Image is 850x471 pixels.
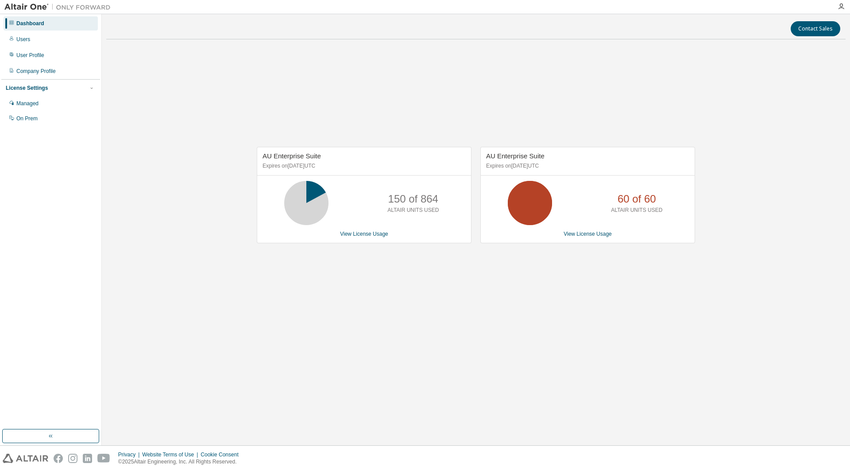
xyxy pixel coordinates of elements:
span: AU Enterprise Suite [486,152,545,160]
button: Contact Sales [791,21,840,36]
div: Company Profile [16,68,56,75]
div: Cookie Consent [201,451,243,458]
div: Website Terms of Use [142,451,201,458]
a: View License Usage [564,231,612,237]
div: Dashboard [16,20,44,27]
img: youtube.svg [97,454,110,463]
p: Expires on [DATE] UTC [263,162,464,170]
p: 60 of 60 [618,191,656,207]
img: instagram.svg [68,454,77,463]
div: Users [16,36,30,43]
div: User Profile [16,52,44,59]
p: ALTAIR UNITS USED [611,207,662,214]
img: facebook.svg [54,454,63,463]
img: linkedin.svg [83,454,92,463]
img: altair_logo.svg [3,454,48,463]
p: Expires on [DATE] UTC [486,162,687,170]
a: View License Usage [340,231,388,237]
span: AU Enterprise Suite [263,152,321,160]
div: On Prem [16,115,38,122]
div: License Settings [6,84,48,92]
div: Managed [16,100,39,107]
div: Privacy [118,451,142,458]
p: ALTAIR UNITS USED [387,207,439,214]
p: 150 of 864 [388,191,438,207]
p: © 2025 Altair Engineering, Inc. All Rights Reserved. [118,458,244,466]
img: Altair One [4,3,115,11]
